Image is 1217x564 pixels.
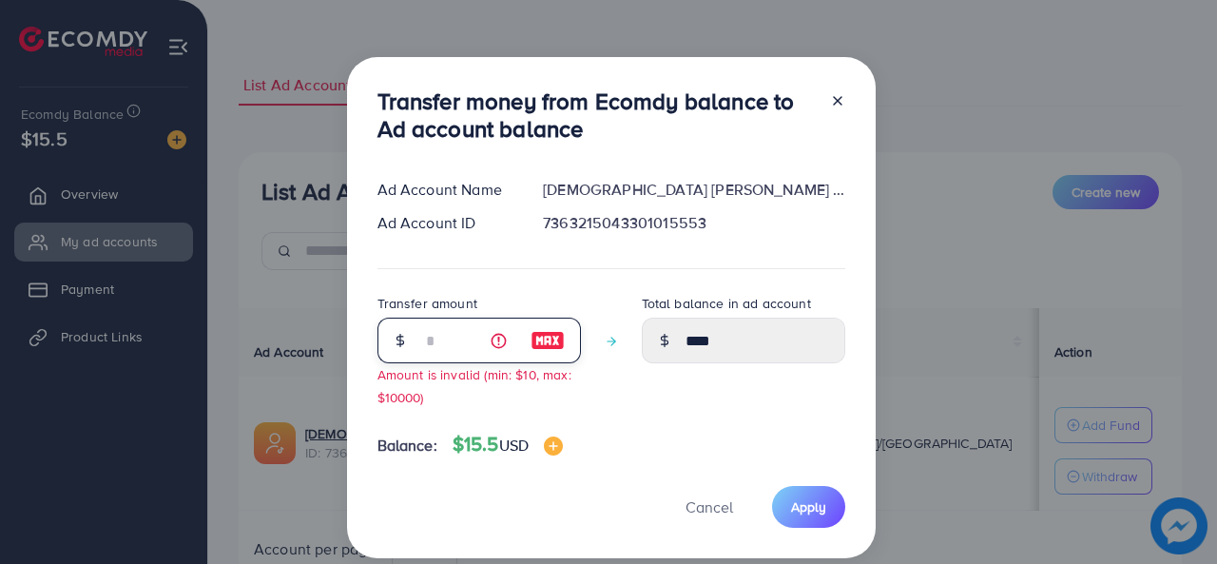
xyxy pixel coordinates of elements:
[528,212,860,234] div: 7363215043301015553
[686,496,733,517] span: Cancel
[453,433,563,457] h4: $15.5
[544,437,563,456] img: image
[377,365,571,405] small: Amount is invalid (min: $10, max: $10000)
[531,329,565,352] img: image
[772,486,845,527] button: Apply
[377,88,815,143] h3: Transfer money from Ecomdy balance to Ad account balance
[642,294,811,313] label: Total balance in ad account
[362,212,529,234] div: Ad Account ID
[791,497,826,516] span: Apply
[362,179,529,201] div: Ad Account Name
[662,486,757,527] button: Cancel
[377,294,477,313] label: Transfer amount
[528,179,860,201] div: [DEMOGRAPHIC_DATA] [PERSON_NAME] ad
[499,435,529,456] span: USD
[377,435,437,457] span: Balance:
